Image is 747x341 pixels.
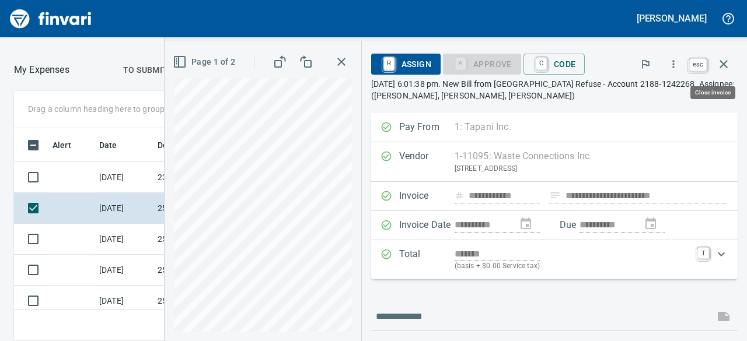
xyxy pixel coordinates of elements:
span: Description [158,138,201,152]
span: To Submit [123,63,168,78]
td: 252003 ACCT 2188-1242268 [153,193,258,224]
button: Page 1 of 2 [170,51,240,73]
h5: [PERSON_NAME] [637,12,707,24]
p: (basis + $0.00 Service tax) [455,261,690,272]
a: R [383,57,395,70]
p: Total [399,247,455,272]
a: C [536,57,547,70]
span: Date [99,138,132,152]
span: Date [99,138,117,152]
div: Expand [371,240,738,279]
button: [PERSON_NAME] [634,9,710,27]
a: esc [689,58,707,71]
button: More [661,51,686,77]
td: [DATE] [95,286,153,317]
p: Drag a column heading here to group the table [28,103,199,115]
p: [DATE] 6:01:38 pm. New Bill from [GEOGRAPHIC_DATA] Refuse - Account 2188-1242268. Assignee: ([PER... [371,78,738,101]
button: CCode [523,54,585,75]
span: Alert [53,138,86,152]
nav: breadcrumb [14,63,69,77]
td: [DATE] [95,255,153,286]
td: [DATE] [95,193,153,224]
td: [DATE] [95,162,153,193]
td: 252506 [153,286,258,317]
div: Coding Required [443,58,521,68]
button: RAssign [371,54,441,75]
a: T [697,247,709,259]
p: My Expenses [14,63,69,77]
button: Flag [633,51,658,77]
td: [DATE] [95,224,153,255]
span: Page 1 of 2 [175,55,235,69]
img: Finvari [7,5,95,33]
span: Assign [381,54,431,74]
td: 252003 [153,224,258,255]
td: 23515 [153,162,258,193]
span: Code [533,54,576,74]
td: 254010 [153,255,258,286]
span: This records your message into the invoice and notifies anyone mentioned [710,303,738,331]
span: Alert [53,138,71,152]
span: Description [158,138,217,152]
